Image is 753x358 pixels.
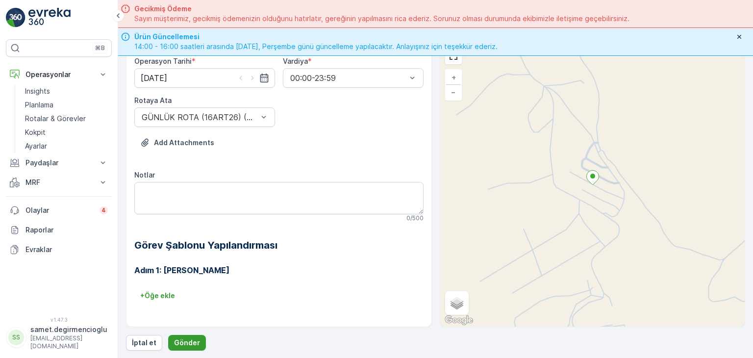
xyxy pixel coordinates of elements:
img: Google [443,314,475,327]
a: Rotalar & Görevler [21,112,112,126]
a: Planlama [21,98,112,112]
span: − [451,88,456,96]
label: Vardiya [283,57,308,65]
span: v 1.47.3 [6,317,112,323]
a: Evraklar [6,240,112,259]
img: logo [6,8,25,27]
p: 0 / 500 [406,214,424,222]
a: Yakınlaştır [446,70,461,85]
span: + [452,73,456,81]
p: Gönder [174,338,200,348]
p: Kokpit [25,128,46,137]
h2: Görev Şablonu Yapılandırması [134,238,424,253]
img: logo_light-DOdMpM7g.png [28,8,71,27]
span: 14:00 - 16:00 saatleri arasında [DATE], Perşembe günü güncelleme yapılacaktır. Anlayışınız için t... [134,42,498,51]
p: + Öğe ekle [140,291,175,301]
p: samet.degirmencioglu [30,325,107,334]
span: Sayın müşterimiz, gecikmiş ödemenizin olduğunu hatırlatır, gereğinin yapılmasını rica ederiz. Sor... [134,14,629,24]
label: Rotaya Ata [134,96,172,104]
p: İptal et [132,338,156,348]
button: İptal et [126,335,162,351]
label: Notlar [134,171,155,179]
button: +Öğe ekle [134,288,181,304]
p: Ayarlar [25,141,47,151]
button: Gönder [168,335,206,351]
button: MRF [6,173,112,192]
p: Operasyonlar [25,70,92,79]
span: Ürün Güncellemesi [134,32,498,42]
input: dd/mm/yyyy [134,68,275,88]
p: Rotalar & Görevler [25,114,86,124]
button: Dosya Yükle [134,135,220,151]
a: View Fullscreen [446,49,461,63]
p: MRF [25,178,92,187]
p: Insights [25,86,50,96]
p: [EMAIL_ADDRESS][DOMAIN_NAME] [30,334,107,350]
p: Add Attachments [154,138,214,148]
a: Kokpit [21,126,112,139]
p: Evraklar [25,245,108,255]
span: Gecikmiş Ödeme [134,4,629,14]
a: Bu bölgeyi Google Haritalar'da açın (yeni pencerede açılır) [443,314,475,327]
p: ⌘B [95,44,105,52]
a: Raporlar [6,220,112,240]
p: Planlama [25,100,53,110]
p: Raporlar [25,225,108,235]
p: Paydaşlar [25,158,92,168]
a: Insights [21,84,112,98]
p: Olaylar [25,205,94,215]
a: Layers [446,292,468,314]
h3: Adım 1: [PERSON_NAME] [134,264,424,276]
button: Paydaşlar [6,153,112,173]
div: SS [8,330,24,345]
button: SSsamet.degirmencioglu[EMAIL_ADDRESS][DOMAIN_NAME] [6,325,112,350]
a: Uzaklaştır [446,85,461,100]
button: Operasyonlar [6,65,112,84]
a: Ayarlar [21,139,112,153]
p: 4 [101,206,106,214]
a: Olaylar4 [6,201,112,220]
label: Operasyon Tarihi [134,57,192,65]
